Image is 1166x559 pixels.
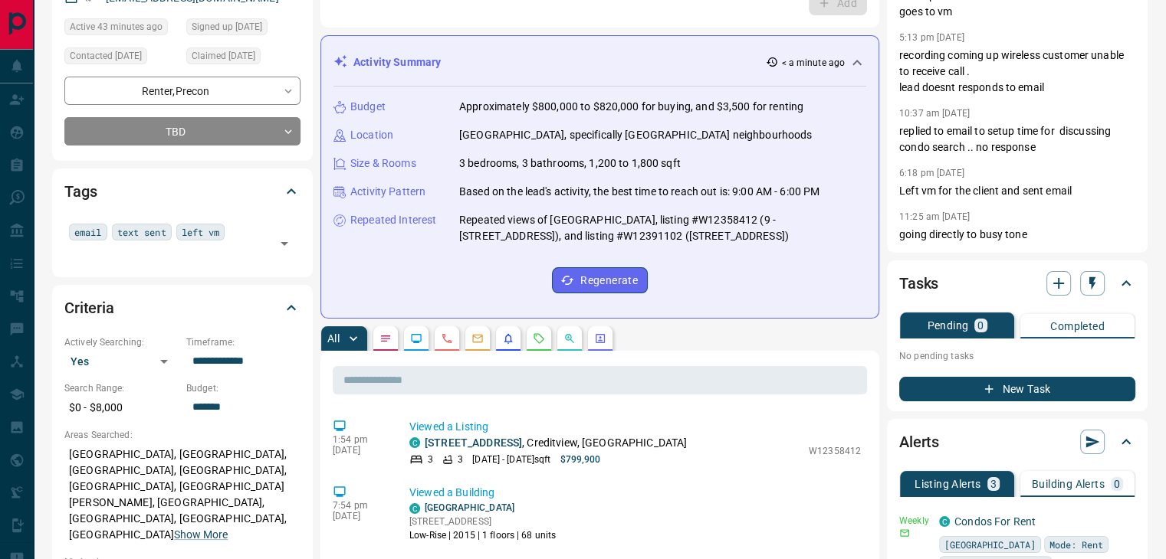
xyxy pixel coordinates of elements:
[944,537,1036,552] span: [GEOGRAPHIC_DATA]
[409,419,861,435] p: Viewed a Listing
[186,381,301,395] p: Budget:
[64,442,301,548] p: [GEOGRAPHIC_DATA], [GEOGRAPHIC_DATA], [GEOGRAPHIC_DATA], [GEOGRAPHIC_DATA], [GEOGRAPHIC_DATA], [G...
[409,515,556,528] p: [STREET_ADDRESS]
[899,108,970,119] p: 10:37 am [DATE]
[425,436,522,449] a: [STREET_ADDRESS]
[379,332,392,345] svg: Notes
[410,332,422,345] svg: Lead Browsing Activity
[563,332,576,345] svg: Opportunities
[182,224,220,240] span: left vm
[459,184,819,200] p: Based on the lead's activity, the best time to reach out is: 9:00 AM - 6:00 PM
[64,47,179,69] div: Wed Jan 29 2025
[64,179,97,204] h2: Tags
[458,453,463,466] p: 3
[899,168,964,178] p: 6:18 pm [DATE]
[192,19,262,34] span: Signed up [DATE]
[560,453,600,466] p: $799,900
[333,48,866,77] div: Activity Summary< a minute ago
[781,56,845,70] p: < a minute ago
[74,224,102,240] span: email
[954,515,1036,528] a: Condos For Rent
[274,233,295,254] button: Open
[899,345,1135,368] p: No pending tasks
[899,227,1135,243] p: going directly to busy tone
[502,332,514,345] svg: Listing Alerts
[977,320,984,331] p: 0
[350,212,436,228] p: Repeated Interest
[64,349,179,374] div: Yes
[899,123,1135,155] p: replied to email to setup time for discussing condo search .. no response
[1049,537,1103,552] span: Mode: Rent
[899,528,910,538] svg: Email
[174,527,228,543] button: Show More
[899,514,930,528] p: Weekly
[64,296,114,320] h2: Criteria
[64,173,301,210] div: Tags
[64,18,179,40] div: Mon Sep 15 2025
[899,265,1135,302] div: Tasks
[64,428,301,442] p: Areas Searched:
[186,335,301,349] p: Timeframe:
[64,395,179,420] p: $0 - $8,000
[64,77,301,105] div: Renter , Precon
[1050,321,1105,332] p: Completed
[441,332,453,345] svg: Calls
[353,54,441,70] p: Activity Summary
[1114,479,1120,489] p: 0
[350,99,386,115] p: Budget
[459,99,803,115] p: Approximately $800,000 to $820,000 for buying, and $3,500 for renting
[899,430,939,454] h2: Alerts
[459,127,812,143] p: [GEOGRAPHIC_DATA], specifically [GEOGRAPHIC_DATA] neighbourhoods
[899,211,970,222] p: 11:25 am [DATE]
[459,212,866,244] p: Repeated views of [GEOGRAPHIC_DATA], listing #W12358412 (9 - [STREET_ADDRESS]), and listing #W123...
[64,289,301,326] div: Criteria
[333,500,386,511] p: 7:54 pm
[899,271,938,296] h2: Tasks
[809,444,861,458] p: W12358412
[409,485,861,501] p: Viewed a Building
[70,19,163,34] span: Active 43 minutes ago
[327,333,340,344] p: All
[70,48,142,64] span: Contacted [DATE]
[64,381,179,395] p: Search Range:
[552,267,648,293] button: Regenerate
[899,377,1135,401] button: New Task
[459,155,681,172] p: 3 bedrooms, 3 bathrooms, 1,200 to 1,800 sqft
[333,434,386,445] p: 1:54 pm
[409,503,420,514] div: condos.ca
[899,47,1135,96] p: recording coming up wireless customer unable to receive call . lead doesnt responds to email
[899,423,1135,460] div: Alerts
[425,502,514,513] a: [GEOGRAPHIC_DATA]
[899,183,1135,199] p: Left vm for the client and sent email
[186,18,301,40] div: Sat May 27 2017
[350,127,393,143] p: Location
[915,479,981,489] p: Listing Alerts
[64,335,179,349] p: Actively Searching:
[425,435,687,451] p: , Creditview, [GEOGRAPHIC_DATA]
[939,516,950,527] div: condos.ca
[472,453,550,466] p: [DATE] - [DATE] sqft
[117,224,166,240] span: text sent
[471,332,484,345] svg: Emails
[428,453,433,466] p: 3
[186,47,301,69] div: Tue Oct 15 2019
[333,511,386,521] p: [DATE]
[899,32,964,43] p: 5:13 pm [DATE]
[350,184,425,200] p: Activity Pattern
[594,332,606,345] svg: Agent Actions
[990,479,997,489] p: 3
[192,48,255,64] span: Claimed [DATE]
[533,332,545,345] svg: Requests
[409,528,556,542] p: Low-Rise | 2015 | 1 floors | 68 units
[927,320,968,331] p: Pending
[350,155,416,172] p: Size & Rooms
[409,437,420,448] div: condos.ca
[333,445,386,456] p: [DATE]
[1032,479,1105,489] p: Building Alerts
[64,117,301,145] div: TBD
